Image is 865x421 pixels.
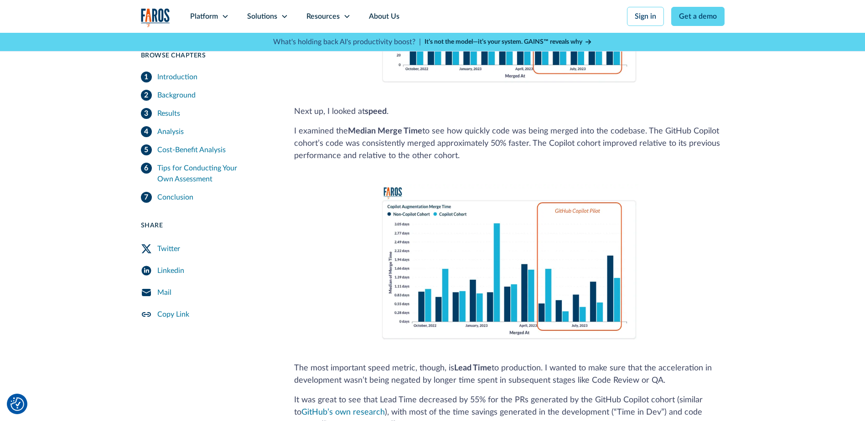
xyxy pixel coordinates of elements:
[157,108,180,119] div: Results
[141,188,272,206] a: Conclusion
[157,126,184,137] div: Analysis
[306,11,340,22] div: Resources
[425,39,582,45] strong: It’s not the model—it’s your system. GAINS™ reveals why
[157,72,197,82] div: Introduction
[141,123,272,141] a: Analysis
[157,163,272,185] div: Tips for Conducting Your Own Assessment
[157,287,171,298] div: Mail
[454,364,492,372] strong: Lead Time
[141,260,272,282] a: LinkedIn Share
[301,408,385,416] a: GitHub’s own research
[141,159,272,188] a: Tips for Conducting Your Own Assessment
[157,265,184,276] div: Linkedin
[157,309,189,320] div: Copy Link
[671,7,725,26] a: Get a demo
[157,192,193,203] div: Conclusion
[141,141,272,159] a: Cost-Benefit Analysis
[10,397,24,411] button: Cookie Settings
[141,51,272,61] div: Browse Chapters
[141,86,272,104] a: Background
[190,11,218,22] div: Platform
[273,36,421,47] p: What's holding back AI's productivity boost? |
[294,106,725,118] p: Next up, I looked at .
[141,104,272,123] a: Results
[157,144,226,155] div: Cost-Benefit Analysis
[380,184,638,340] img: Faros AI chart comapring median merge time, with and without GitHub Copilot
[247,11,277,22] div: Solutions
[141,68,272,86] a: Introduction
[365,108,387,116] strong: speed
[425,37,592,47] a: It’s not the model—it’s your system. GAINS™ reveals why
[141,8,170,27] a: home
[141,8,170,27] img: Logo of the analytics and reporting company Faros.
[141,303,272,325] a: Copy Link
[627,7,664,26] a: Sign in
[141,238,272,260] a: Twitter Share
[294,362,725,387] p: The most important speed metric, though, is to production. I wanted to make sure that the acceler...
[348,127,422,135] strong: Median Merge Time
[141,282,272,303] a: Mail Share
[157,90,196,101] div: Background
[141,221,272,231] div: Share
[157,243,180,254] div: Twitter
[294,125,725,162] p: I examined the to see how quickly code was being merged into the codebase. The GitHub Copilot coh...
[10,397,24,411] img: Revisit consent button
